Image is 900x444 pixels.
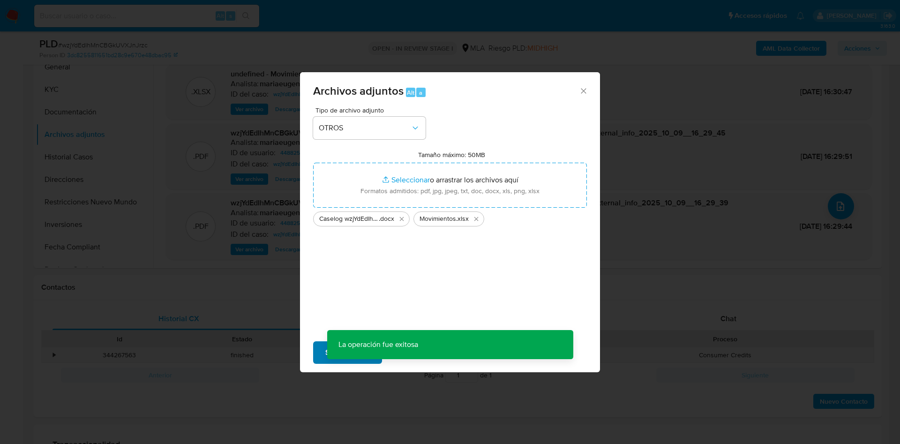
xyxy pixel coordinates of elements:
span: a [419,88,422,97]
button: Subir archivo [313,341,382,364]
ul: Archivos seleccionados [313,208,587,226]
span: Cancelar [398,342,428,363]
span: OTROS [319,123,411,133]
span: Movimientos [420,214,456,224]
span: Alt [407,88,414,97]
button: OTROS [313,117,426,139]
span: .docx [379,214,394,224]
span: .xlsx [456,214,469,224]
p: La operación fue exitosa [327,330,429,359]
button: Cerrar [579,86,587,95]
button: Eliminar Movimientos.xlsx [471,213,482,225]
span: Caselog wzjYdEdIhMnCBGkUVXJnJrzc_2025_09_17_15_09_44 (1) [319,214,379,224]
span: Tipo de archivo adjunto [315,107,428,113]
label: Tamaño máximo: 50MB [418,151,485,159]
button: Eliminar Caselog wzjYdEdIhMnCBGkUVXJnJrzc_2025_09_17_15_09_44 (1).docx [396,213,407,225]
span: Archivos adjuntos [313,83,404,99]
span: Subir archivo [325,342,370,363]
